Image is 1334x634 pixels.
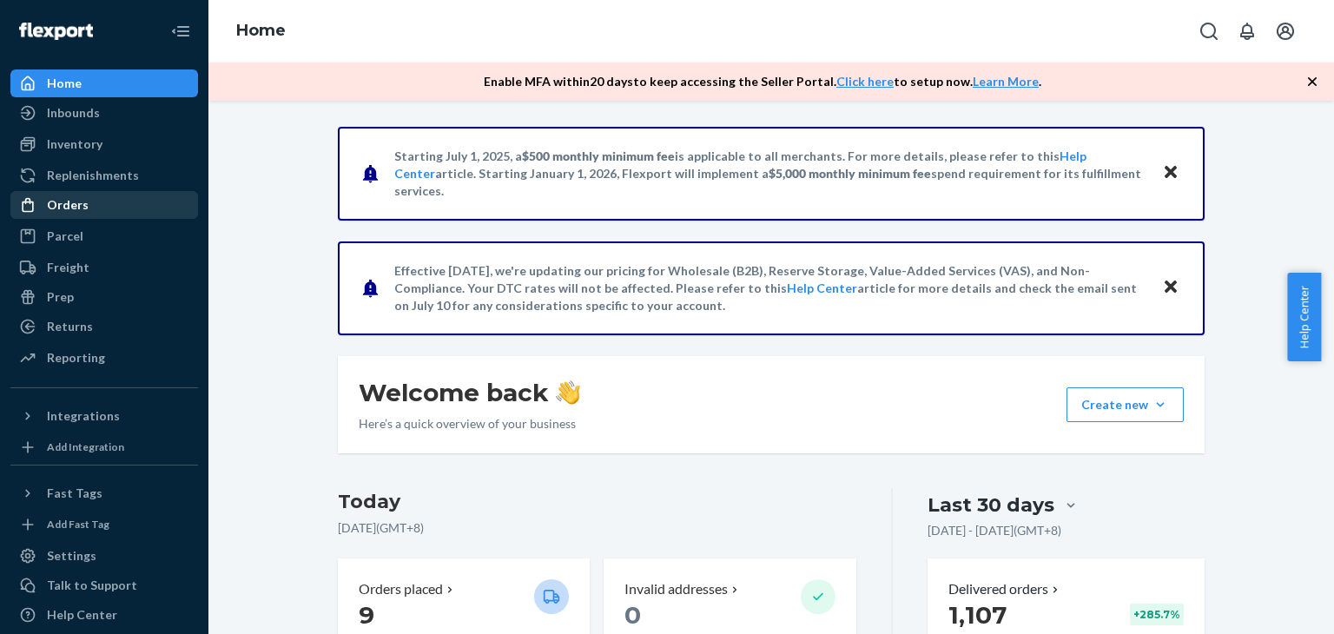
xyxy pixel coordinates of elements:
a: Add Fast Tag [10,514,198,535]
button: Close [1159,161,1182,186]
span: $5,000 monthly minimum fee [769,166,931,181]
span: 0 [624,600,641,630]
p: Invalid addresses [624,579,728,599]
p: [DATE] - [DATE] ( GMT+8 ) [928,522,1061,539]
div: Replenishments [47,167,139,184]
img: hand-wave emoji [556,380,580,405]
div: Prep [47,288,74,306]
a: Help Center [787,281,857,295]
button: Integrations [10,402,198,430]
a: Learn More [973,74,1039,89]
a: Settings [10,542,198,570]
div: + 285.7 % [1130,604,1184,625]
button: Create new [1067,387,1184,422]
p: Enable MFA within 20 days to keep accessing the Seller Portal. to setup now. . [484,73,1041,90]
span: 1,107 [948,600,1007,630]
div: Parcel [47,228,83,245]
a: Prep [10,283,198,311]
div: Freight [47,259,89,276]
h3: Today [338,488,856,516]
div: Reporting [47,349,105,367]
a: Reporting [10,344,198,372]
p: Orders placed [359,579,443,599]
div: Integrations [47,407,120,425]
a: Click here [836,74,894,89]
div: Add Fast Tag [47,517,109,532]
button: Fast Tags [10,479,198,507]
a: Home [236,21,286,40]
h1: Welcome back [359,377,580,408]
div: Settings [47,547,96,565]
a: Talk to Support [10,571,198,599]
a: Replenishments [10,162,198,189]
button: Close Navigation [163,14,198,49]
div: Inbounds [47,104,100,122]
a: Parcel [10,222,198,250]
span: $500 monthly minimum fee [522,149,675,163]
a: Returns [10,313,198,340]
ol: breadcrumbs [222,6,300,56]
a: Help Center [10,601,198,629]
button: Open notifications [1230,14,1265,49]
div: Add Integration [47,439,124,454]
a: Add Integration [10,437,198,458]
p: [DATE] ( GMT+8 ) [338,519,856,537]
img: Flexport logo [19,23,93,40]
a: Inbounds [10,99,198,127]
button: Open Search Box [1192,14,1226,49]
div: Help Center [47,606,117,624]
div: Inventory [47,135,102,153]
button: Help Center [1287,273,1321,361]
button: Open account menu [1268,14,1303,49]
a: Home [10,69,198,97]
button: Close [1159,275,1182,300]
a: Freight [10,254,198,281]
a: Inventory [10,130,198,158]
a: Orders [10,191,198,219]
div: Last 30 days [928,492,1054,518]
div: Fast Tags [47,485,102,502]
div: Talk to Support [47,577,137,594]
span: 9 [359,600,374,630]
div: Orders [47,196,89,214]
p: Starting July 1, 2025, a is applicable to all merchants. For more details, please refer to this a... [394,148,1146,200]
div: Returns [47,318,93,335]
p: Effective [DATE], we're updating our pricing for Wholesale (B2B), Reserve Storage, Value-Added Se... [394,262,1146,314]
p: Here’s a quick overview of your business [359,415,580,433]
div: Home [47,75,82,92]
button: Delivered orders [948,579,1062,599]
